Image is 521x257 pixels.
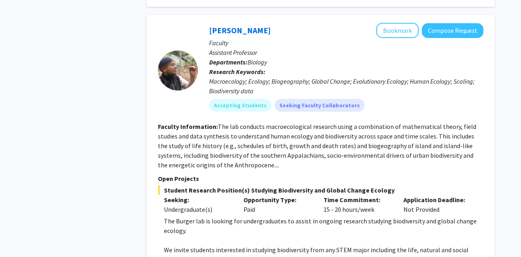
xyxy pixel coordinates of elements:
[6,221,34,251] iframe: Chat
[323,195,391,205] p: Time Commitment:
[317,195,397,214] div: 15 - 20 hours/week
[158,185,483,195] span: Student Research Position(s) Studying Biodiversity and Global Change Ecology
[244,195,311,205] p: Opportunity Type:
[158,174,483,183] p: Open Projects
[403,195,471,205] p: Application Deadline:
[238,195,317,214] div: Paid
[158,122,218,131] b: Faculty Information:
[209,58,248,66] b: Departments:
[209,68,265,76] b: Research Keywords:
[209,99,271,112] mat-chip: Accepting Students
[397,195,477,214] div: Not Provided
[209,38,483,48] p: Faculty
[164,195,232,205] p: Seeking:
[209,76,483,96] div: Macroecology; Ecology; Biogeography; Global Change; Evolutionary Ecology; Human Ecology; Scaling;...
[422,23,483,38] button: Compose Request to Joseph Burger
[275,99,365,112] mat-chip: Seeking Faculty Collaborators
[209,25,271,35] a: [PERSON_NAME]
[158,122,476,169] fg-read-more: The lab conducts macroecological research using a combination of mathematical theory, field studi...
[248,58,267,66] span: Biology
[209,48,483,57] p: Assistant Professor
[376,23,419,38] button: Add Joseph Burger to Bookmarks
[164,205,232,214] div: Undergraduate(s)
[164,216,483,235] p: The Burger lab is looking for undergraduates to assist in ongoing research studying biodiversity ...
